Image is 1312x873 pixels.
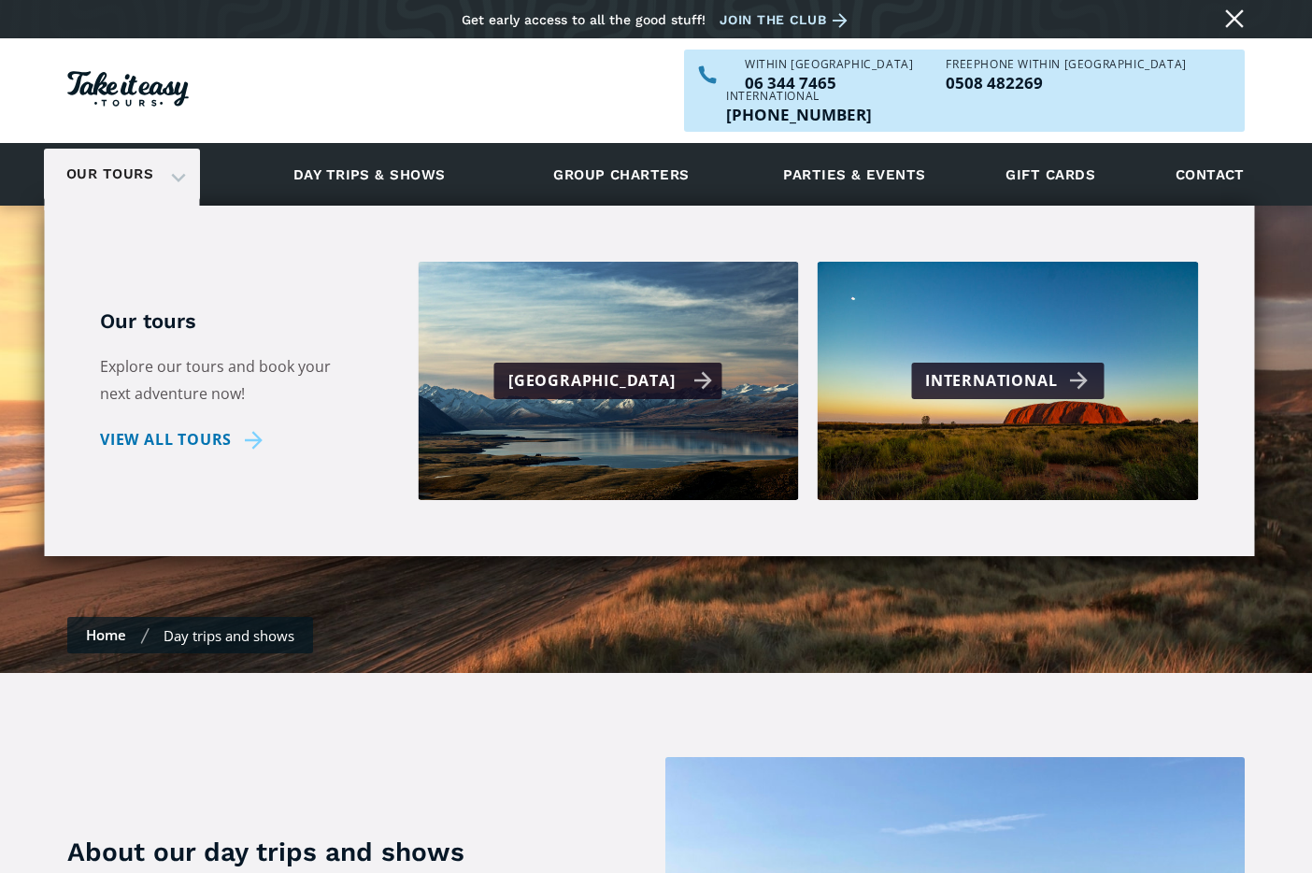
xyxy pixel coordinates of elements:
[720,8,854,32] a: Join the club
[100,426,269,453] a: View all tours
[67,62,189,121] a: Homepage
[100,308,362,336] h5: Our tours
[726,91,872,102] div: International
[745,59,913,70] div: WITHIN [GEOGRAPHIC_DATA]
[44,206,1254,556] nav: Our tours
[44,149,200,200] div: Our tours
[462,12,706,27] div: Get early access to all the good stuff!
[67,834,547,870] h3: About our day trips and shows
[100,353,362,408] p: Explore our tours and book your next adventure now!
[774,149,934,200] a: Parties & events
[67,71,189,107] img: Take it easy Tours logo
[996,149,1105,200] a: Gift cards
[726,107,872,122] p: [PHONE_NUMBER]
[1219,4,1249,34] a: Close message
[745,75,913,91] p: 06 344 7465
[418,262,799,500] a: [GEOGRAPHIC_DATA]
[925,367,1094,394] div: International
[1166,149,1254,200] a: Contact
[530,149,712,200] a: Group charters
[52,152,167,196] a: Our tours
[818,262,1199,500] a: International
[946,75,1186,91] a: Call us freephone within NZ on 0508482269
[67,617,313,653] nav: Breadcrumbs
[745,75,913,91] a: Call us within NZ on 063447465
[270,149,469,200] a: Day trips & shows
[946,75,1186,91] p: 0508 482269
[86,625,126,644] a: Home
[726,107,872,122] a: Call us outside of NZ on +6463447465
[164,626,294,645] div: Day trips and shows
[946,59,1186,70] div: Freephone WITHIN [GEOGRAPHIC_DATA]
[508,367,713,394] div: [GEOGRAPHIC_DATA]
